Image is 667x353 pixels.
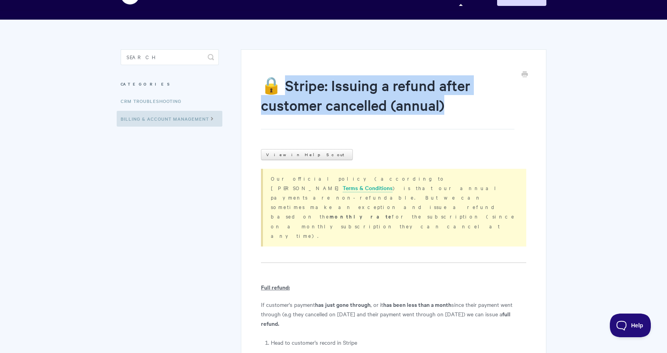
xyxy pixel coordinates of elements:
[121,49,219,65] input: Search
[121,77,219,91] h3: Categories
[610,314,651,337] iframe: Toggle Customer Support
[271,338,526,347] li: Head to customer’s record in Stripe
[261,75,514,129] h1: 🔒 Stripe: Issuing a refund after customer cancelled (annual)
[315,300,324,308] b: has
[261,149,353,160] a: View in Help Scout
[330,213,392,220] b: monthly rate
[261,310,510,327] b: full refund.
[383,300,451,308] b: has been less than a month
[117,111,222,127] a: Billing & Account Management
[271,174,516,240] p: Our official policy (according to [PERSON_NAME] ) is that our annual payments are non-refundable....
[261,300,526,328] p: If customer's payment , or it since their payment went through (e.g they cancelled on [DATE] and ...
[522,71,528,79] a: Print this Article
[325,300,371,308] b: just gone through
[121,93,187,109] a: CRM Troubleshooting
[343,184,393,192] a: Terms & Conditions
[261,283,290,291] u: Full refund:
